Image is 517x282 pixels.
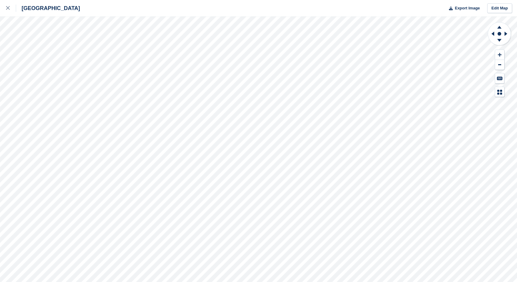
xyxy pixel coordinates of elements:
a: Edit Map [487,3,512,13]
button: Export Image [445,3,480,13]
div: [GEOGRAPHIC_DATA] [16,5,80,12]
button: Map Legend [495,87,504,97]
span: Export Image [455,5,480,11]
button: Keyboard Shortcuts [495,73,504,83]
button: Zoom Out [495,60,504,70]
button: Zoom In [495,50,504,60]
